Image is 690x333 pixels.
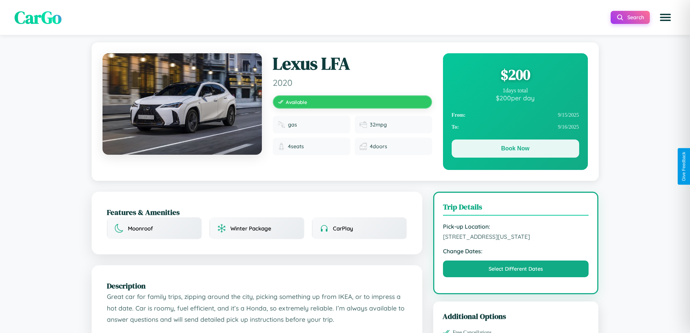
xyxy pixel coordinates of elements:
strong: To: [452,124,459,130]
img: Doors [360,143,367,150]
img: Lexus LFA 2020 [103,53,262,155]
div: $ 200 per day [452,94,579,102]
strong: From: [452,112,466,118]
h2: Description [107,280,407,291]
span: 4 doors [370,143,387,150]
span: [STREET_ADDRESS][US_STATE] [443,233,589,240]
span: CarGo [14,5,62,29]
span: gas [288,121,297,128]
span: Moonroof [128,225,153,232]
button: Book Now [452,140,579,158]
div: 9 / 15 / 2025 [452,109,579,121]
button: Select Different Dates [443,261,589,277]
img: Fuel efficiency [360,121,367,128]
span: 4 seats [288,143,304,150]
span: 2020 [273,77,432,88]
div: $ 200 [452,65,579,84]
h2: Features & Amenities [107,207,407,217]
div: 1 days total [452,87,579,94]
h3: Additional Options [443,311,589,321]
button: Search [611,11,650,24]
img: Seats [278,143,285,150]
div: 9 / 16 / 2025 [452,121,579,133]
span: CarPlay [333,225,353,232]
span: Winter Package [230,225,271,232]
span: Search [627,14,644,21]
strong: Pick-up Location: [443,223,589,230]
span: Available [286,99,307,105]
h3: Trip Details [443,201,589,216]
div: Give Feedback [681,152,686,181]
button: Open menu [655,7,676,28]
p: Great car for family trips, zipping around the city, picking something up from IKEA, or to impres... [107,291,407,325]
strong: Change Dates: [443,247,589,255]
span: 32 mpg [370,121,387,128]
img: Fuel type [278,121,285,128]
h1: Lexus LFA [273,53,432,74]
